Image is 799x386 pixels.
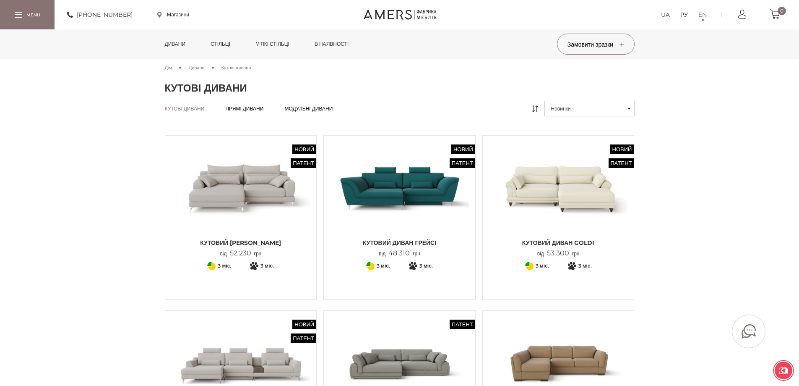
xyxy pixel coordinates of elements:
[413,250,420,257] font: грн
[260,263,274,269] font: 3 міс.
[165,65,172,71] font: Дім
[698,11,707,18] font: EN
[547,249,569,257] font: 53 300
[249,29,296,59] a: М'які стільці
[211,41,230,47] font: Стільці
[165,64,172,71] a: Дім
[544,101,635,116] button: Новинки
[419,263,433,269] font: 3 міс.
[294,321,314,328] font: Новий
[284,105,333,112] a: Модульні дивани
[157,11,189,18] a: Магазини
[578,263,592,269] font: 3 міс.
[294,146,314,152] font: Новий
[680,11,688,18] font: РУ
[167,11,189,18] font: Магазини
[536,263,549,269] font: 3 міс.
[557,34,635,55] button: Замовити зразки
[165,82,247,94] font: Кутові дивани
[218,263,231,269] font: 3 міс.
[612,146,632,152] font: Новий
[780,8,783,14] font: 0
[453,146,473,152] font: Новий
[377,263,390,269] font: 3 міс.
[189,64,205,71] a: Дивани
[379,250,385,257] font: від
[225,105,263,112] a: Прямі дивани
[661,10,670,20] a: UA
[611,160,632,166] font: Патент
[567,41,613,48] font: Замовити зразки
[308,29,355,59] a: в наявності
[330,142,469,257] a: Новий Патент Кутовий диван Грейсі Кутовий диван Грейсі Кутовий диван Грейсі від48 310грн
[220,250,226,257] font: від
[165,41,186,47] font: Дивани
[680,10,688,20] a: РУ
[537,250,544,257] font: від
[77,11,133,18] font: [PHONE_NUMBER]
[388,249,410,257] font: 48 310
[661,11,670,18] font: UA
[452,160,473,166] font: Патент
[293,160,314,166] font: Патент
[522,239,595,247] font: Кутовий диван GOLDI
[200,239,281,247] font: Кутовий [PERSON_NAME]
[254,250,262,257] font: грн
[452,321,473,328] font: Патент
[551,106,571,112] font: Новинки
[67,10,133,20] a: [PHONE_NUMBER]
[572,250,580,257] font: грн
[172,142,310,257] a: Новий Патент Кутовий диван VIKKI Кутовий диван VIKKI Кутовий [PERSON_NAME] від52 230грн
[315,41,349,47] font: в наявності
[255,41,289,47] font: М'які стільці
[189,65,205,71] font: Дивани
[698,10,707,20] a: EN
[293,335,314,341] font: Патент
[489,142,628,257] a: Новий Патент Кутовий диван GOLDI Кутовий диван GOLDI Кутовий диван GOLDI від53 300грн
[363,239,436,247] font: Кутовий диван Грейсі
[230,249,251,257] font: 52 230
